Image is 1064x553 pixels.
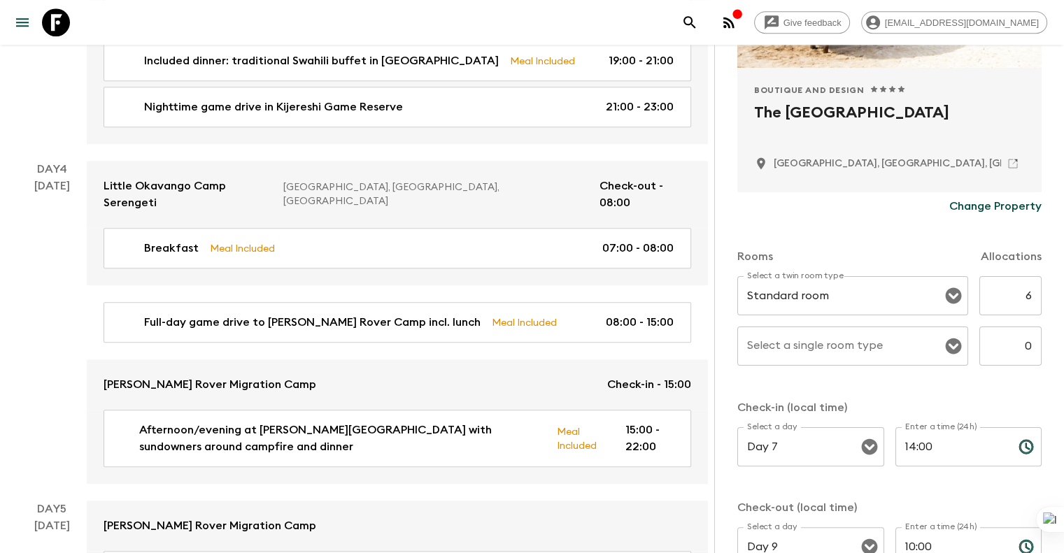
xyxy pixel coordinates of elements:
[144,314,481,331] p: Full-day game drive to [PERSON_NAME] Rover Camp incl. lunch
[104,302,691,343] a: Full-day game drive to [PERSON_NAME] Rover Camp incl. lunchMeal Included08:00 - 15:00
[625,422,674,455] p: 15:00 - 22:00
[905,521,977,533] label: Enter a time (24h)
[944,336,963,356] button: Open
[737,248,773,265] p: Rooms
[676,8,704,36] button: search adventures
[17,161,87,178] p: Day 4
[949,198,1042,215] p: Change Property
[754,11,850,34] a: Give feedback
[949,192,1042,220] button: Change Property
[144,52,499,69] p: Included dinner: traditional Swahili buffet in [GEOGRAPHIC_DATA]
[104,517,316,534] p: [PERSON_NAME] Rover Migration Camp
[602,240,674,257] p: 07:00 - 08:00
[492,315,557,330] p: Meal Included
[776,17,849,28] span: Give feedback
[754,85,864,96] span: Boutique and Design
[609,52,674,69] p: 19:00 - 21:00
[87,161,708,228] a: Little Okavango Camp Serengeti[GEOGRAPHIC_DATA], [GEOGRAPHIC_DATA], [GEOGRAPHIC_DATA]Check-out - ...
[104,376,316,393] p: [PERSON_NAME] Rover Migration Camp
[144,99,403,115] p: Nighttime game drive in Kijereshi Game Reserve
[87,359,708,410] a: [PERSON_NAME] Rover Migration CampCheck-in - 15:00
[747,421,797,433] label: Select a day
[104,41,691,81] a: Included dinner: traditional Swahili buffet in [GEOGRAPHIC_DATA]Meal Included19:00 - 21:00
[861,11,1047,34] div: [EMAIL_ADDRESS][DOMAIN_NAME]
[905,421,977,433] label: Enter a time (24h)
[754,101,1025,146] h2: The [GEOGRAPHIC_DATA]
[747,270,844,282] label: Select a twin room type
[877,17,1047,28] span: [EMAIL_ADDRESS][DOMAIN_NAME]
[747,521,797,533] label: Select a day
[607,376,691,393] p: Check-in - 15:00
[17,501,87,517] p: Day 5
[104,410,691,467] a: Afternoon/evening at [PERSON_NAME][GEOGRAPHIC_DATA] with sundowners around campfire and dinnerMea...
[737,399,1042,416] p: Check-in (local time)
[210,240,275,256] p: Meal Included
[283,180,588,208] p: [GEOGRAPHIC_DATA], [GEOGRAPHIC_DATA], [GEOGRAPHIC_DATA]
[510,53,575,69] p: Meal Included
[737,499,1042,516] p: Check-out (local time)
[606,314,674,331] p: 08:00 - 15:00
[606,99,674,115] p: 21:00 - 23:00
[144,240,199,257] p: Breakfast
[139,422,546,455] p: Afternoon/evening at [PERSON_NAME][GEOGRAPHIC_DATA] with sundowners around campfire and dinner
[981,248,1042,265] p: Allocations
[556,424,602,453] p: Meal Included
[895,427,1007,466] input: hh:mm
[8,8,36,36] button: menu
[104,178,272,211] p: Little Okavango Camp Serengeti
[87,501,708,551] a: [PERSON_NAME] Rover Migration Camp
[34,178,70,484] div: [DATE]
[104,87,691,127] a: Nighttime game drive in Kijereshi Game Reserve21:00 - 23:00
[600,178,691,211] p: Check-out - 08:00
[860,437,879,457] button: Open
[104,228,691,268] a: BreakfastMeal Included07:00 - 08:00
[944,286,963,306] button: Open
[1012,433,1040,461] button: Choose time, selected time is 2:00 PM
